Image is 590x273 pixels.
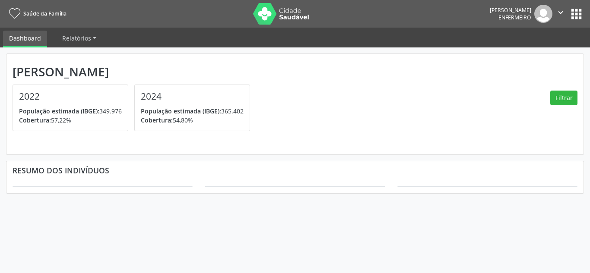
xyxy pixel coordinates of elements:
span: Cobertura: [141,116,173,124]
h4: 2024 [141,91,244,102]
div: [PERSON_NAME] [490,6,531,14]
span: População estimada (IBGE): [141,107,221,115]
a: Dashboard [3,31,47,47]
span: Saúde da Família [23,10,67,17]
span: Relatórios [62,34,91,42]
p: 54,80% [141,116,244,125]
div: Resumo dos indivíduos [13,166,577,175]
a: Relatórios [56,31,102,46]
img: img [534,5,552,23]
span: Cobertura: [19,116,51,124]
a: Saúde da Família [6,6,67,21]
button:  [552,5,569,23]
h4: 2022 [19,91,122,102]
i:  [556,8,565,17]
span: Enfermeiro [498,14,531,21]
div: [PERSON_NAME] [13,65,256,79]
button: Filtrar [550,91,577,105]
span: População estimada (IBGE): [19,107,99,115]
button: apps [569,6,584,22]
p: 349.976 [19,107,122,116]
p: 365.402 [141,107,244,116]
p: 57,22% [19,116,122,125]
